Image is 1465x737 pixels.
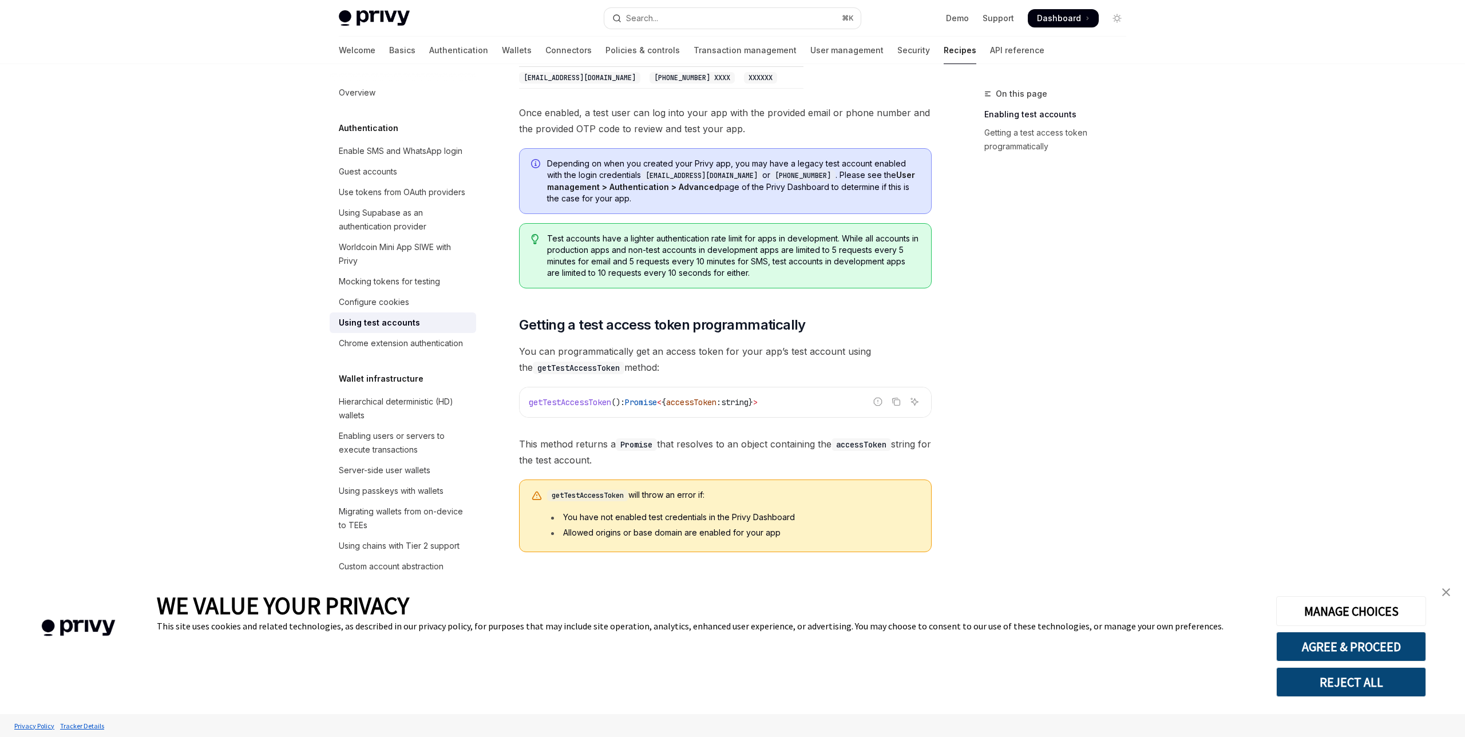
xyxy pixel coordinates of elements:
[810,37,884,64] a: User management
[1435,581,1458,604] a: close banner
[339,395,469,422] div: Hierarchical deterministic (HD) wallets
[529,397,611,407] span: getTestAccessToken
[330,460,476,481] a: Server-side user wallets
[339,86,375,100] div: Overview
[770,170,836,181] code: [PHONE_NUMBER]
[694,37,797,64] a: Transaction management
[330,82,476,103] a: Overview
[842,14,854,23] span: ⌘ K
[339,295,409,309] div: Configure cookies
[330,237,476,271] a: Worldcoin Mini App SIWE with Privy
[545,37,592,64] a: Connectors
[907,394,922,409] button: Ask AI
[547,233,920,279] span: Test accounts have a lighter authentication rate limit for apps in development. While all account...
[519,436,932,468] span: This method returns a that resolves to an object containing the string for the test account.
[1442,588,1450,596] img: close banner
[641,170,762,181] code: [EMAIL_ADDRESS][DOMAIN_NAME]
[330,161,476,182] a: Guest accounts
[339,539,460,553] div: Using chains with Tier 2 support
[339,275,440,288] div: Mocking tokens for testing
[753,397,758,407] span: >
[330,292,476,312] a: Configure cookies
[625,397,657,407] span: Promise
[339,463,430,477] div: Server-side user wallets
[944,37,976,64] a: Recipes
[11,716,57,736] a: Privacy Policy
[339,372,423,386] h5: Wallet infrastructure
[996,87,1047,101] span: On this page
[662,397,666,407] span: {
[716,397,721,407] span: :
[389,37,415,64] a: Basics
[339,505,469,532] div: Migrating wallets from on-device to TEEs
[339,165,397,179] div: Guest accounts
[339,121,398,135] h5: Authentication
[1028,9,1099,27] a: Dashboard
[1276,596,1426,626] button: MANAGE CHOICES
[519,316,806,334] span: Getting a test access token programmatically
[339,336,463,350] div: Chrome extension authentication
[57,716,107,736] a: Tracker Details
[157,620,1259,632] div: This site uses cookies and related technologies, as described in our privacy policy, for purposes...
[339,560,469,587] div: Custom account abstraction implementation
[1108,9,1126,27] button: Toggle dark mode
[611,397,625,407] span: ():
[339,316,420,330] div: Using test accounts
[339,144,462,158] div: Enable SMS and WhatsApp login
[626,11,658,25] div: Search...
[330,141,476,161] a: Enable SMS and WhatsApp login
[547,489,920,501] span: will throw an error if:
[330,182,476,203] a: Use tokens from OAuth providers
[502,37,532,64] a: Wallets
[870,394,885,409] button: Report incorrect code
[330,312,476,333] a: Using test accounts
[531,234,539,244] svg: Tip
[533,362,624,374] code: getTestAccessToken
[650,72,735,84] code: [PHONE_NUMBER] XXXX
[984,124,1135,156] a: Getting a test access token programmatically
[339,484,444,498] div: Using passkeys with wallets
[1037,13,1081,24] span: Dashboard
[547,490,628,501] code: getTestAccessToken
[983,13,1014,24] a: Support
[547,512,920,523] li: You have not enabled test credentials in the Privy Dashboard
[531,159,543,171] svg: Info
[17,603,140,653] img: company logo
[744,72,777,84] code: XXXXXX
[429,37,488,64] a: Authentication
[330,556,476,591] a: Custom account abstraction implementation
[721,397,749,407] span: string
[832,438,891,451] code: accessToken
[330,501,476,536] a: Migrating wallets from on-device to TEEs
[990,37,1044,64] a: API reference
[604,8,861,29] button: Open search
[330,481,476,501] a: Using passkeys with wallets
[946,13,969,24] a: Demo
[519,72,640,84] code: [EMAIL_ADDRESS][DOMAIN_NAME]
[330,536,476,556] a: Using chains with Tier 2 support
[339,240,469,268] div: Worldcoin Mini App SIWE with Privy
[605,37,680,64] a: Policies & controls
[984,105,1135,124] a: Enabling test accounts
[1276,667,1426,697] button: REJECT ALL
[339,429,469,457] div: Enabling users or servers to execute transactions
[330,271,476,292] a: Mocking tokens for testing
[330,391,476,426] a: Hierarchical deterministic (HD) wallets
[749,397,753,407] span: }
[339,185,465,199] div: Use tokens from OAuth providers
[330,203,476,237] a: Using Supabase as an authentication provider
[330,426,476,460] a: Enabling users or servers to execute transactions
[519,105,932,137] span: Once enabled, a test user can log into your app with the provided email or phone number and the p...
[531,490,543,502] svg: Warning
[339,206,469,233] div: Using Supabase as an authentication provider
[547,158,920,204] span: Depending on when you created your Privy app, you may have a legacy test account enabled with the...
[339,10,410,26] img: light logo
[889,394,904,409] button: Copy the contents from the code block
[547,527,920,538] li: Allowed origins or base domain are enabled for your app
[519,343,932,375] span: You can programmatically get an access token for your app’s test account using the method:
[1276,632,1426,661] button: AGREE & PROCEED
[330,333,476,354] a: Chrome extension authentication
[339,37,375,64] a: Welcome
[157,591,409,620] span: WE VALUE YOUR PRIVACY
[657,397,662,407] span: <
